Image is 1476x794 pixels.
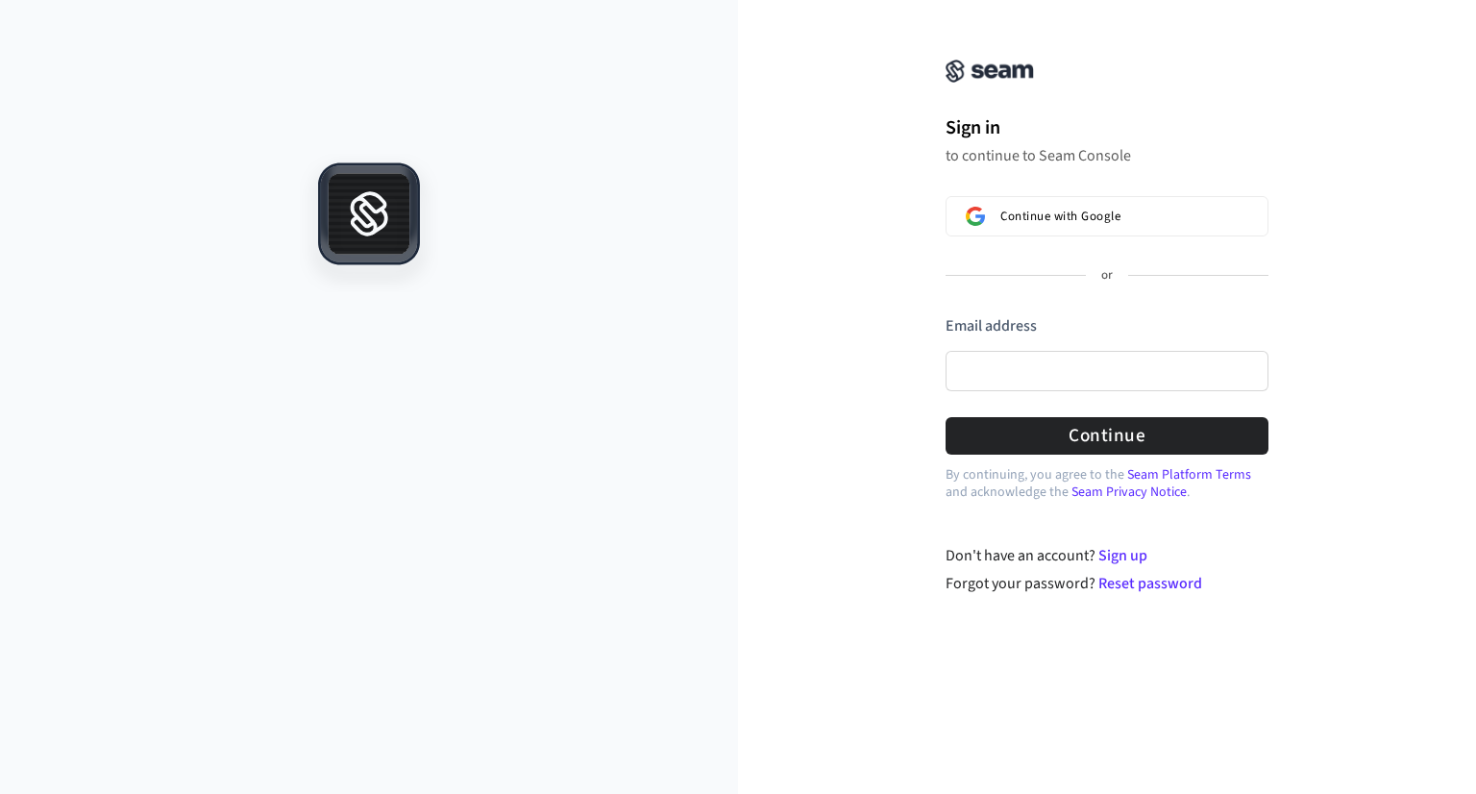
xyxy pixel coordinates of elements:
div: Don't have an account? [946,544,1269,567]
div: Forgot your password? [946,572,1269,595]
span: Continue with Google [1000,209,1120,224]
button: Continue [946,417,1268,455]
h1: Sign in [946,113,1268,142]
p: or [1101,267,1113,285]
a: Seam Privacy Notice [1071,483,1187,502]
label: Email address [946,315,1037,336]
a: Sign up [1098,545,1147,566]
img: Sign in with Google [966,207,985,226]
p: to continue to Seam Console [946,146,1268,165]
p: By continuing, you agree to the and acknowledge the . [946,466,1268,501]
a: Reset password [1098,573,1202,594]
img: Seam Console [946,60,1034,83]
a: Seam Platform Terms [1127,465,1251,484]
button: Sign in with GoogleContinue with Google [946,196,1268,236]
